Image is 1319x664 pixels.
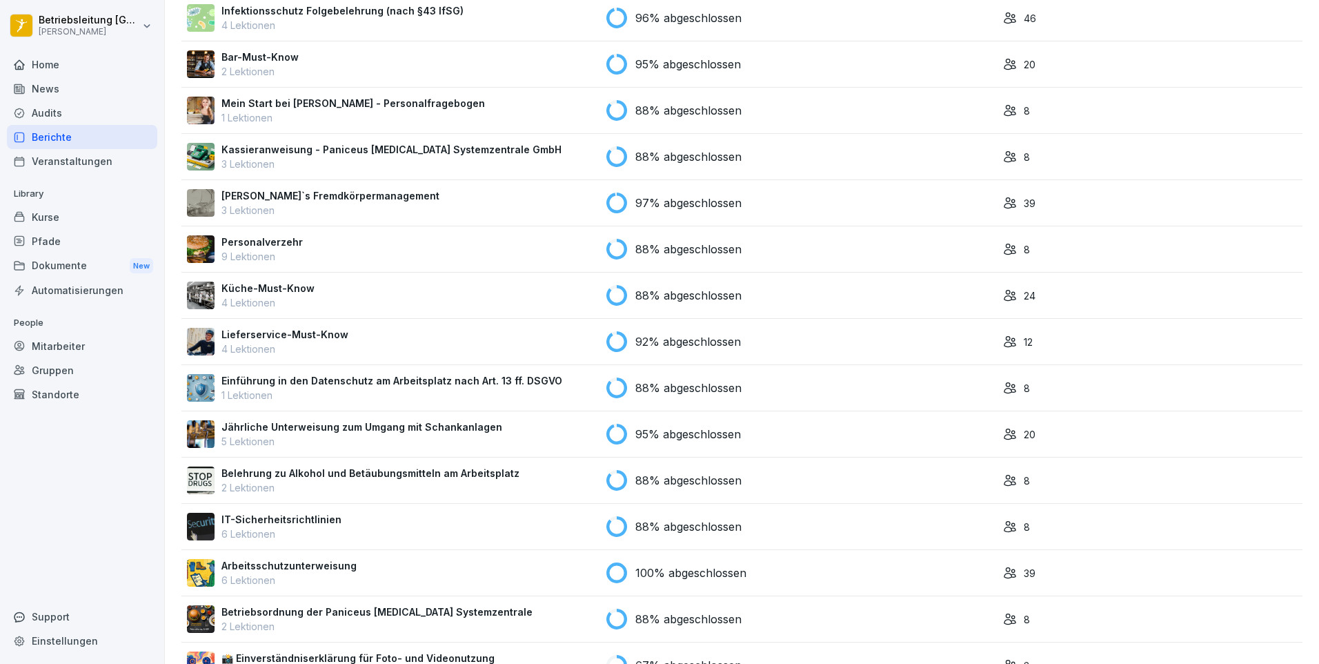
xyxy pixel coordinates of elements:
[635,333,741,350] p: 92% abgeschlossen
[187,235,215,263] img: zd24spwykzjjw3u1wcd2ptki.png
[635,102,742,119] p: 88% abgeschlossen
[7,253,157,279] a: DokumenteNew
[1024,335,1033,349] p: 12
[7,101,157,125] a: Audits
[635,611,742,627] p: 88% abgeschlossen
[7,149,157,173] a: Veranstaltungen
[221,466,519,480] p: Belehrung zu Alkohol und Betäubungsmitteln am Arbeitsplatz
[1024,104,1030,118] p: 8
[635,148,742,165] p: 88% abgeschlossen
[221,527,341,541] p: 6 Lektionen
[221,157,562,171] p: 3 Lektionen
[221,295,315,310] p: 4 Lektionen
[187,374,215,402] img: x7xa5977llyo53hf30kzdyol.png
[221,420,502,434] p: Jährliche Unterweisung zum Umgang mit Schankanlagen
[1024,566,1035,580] p: 39
[635,380,742,396] p: 88% abgeschlossen
[7,125,157,149] a: Berichte
[221,605,533,619] p: Betriebsordnung der Paniceus [MEDICAL_DATA] Systemzentrale
[635,518,742,535] p: 88% abgeschlossen
[187,282,215,309] img: gxc2tnhhndim38heekucasph.png
[635,195,742,211] p: 97% abgeschlossen
[130,258,153,274] div: New
[7,334,157,358] a: Mitarbeiter
[221,249,303,264] p: 9 Lektionen
[221,388,562,402] p: 1 Lektionen
[221,434,502,449] p: 5 Lektionen
[1024,242,1030,257] p: 8
[221,18,464,32] p: 4 Lektionen
[1024,612,1030,627] p: 8
[187,97,215,124] img: aaay8cu0h1hwaqqp9269xjan.png
[7,278,157,302] a: Automatisierungen
[7,205,157,229] a: Kurse
[221,142,562,157] p: Kassieranweisung - Paniceus [MEDICAL_DATA] Systemzentrale GmbH
[221,619,533,634] p: 2 Lektionen
[187,513,215,540] img: msj3dytn6rmugecro9tfk5p0.png
[1024,289,1035,303] p: 24
[221,3,464,18] p: Infektionsschutz Folgebelehrung (nach §43 IfSG)
[221,558,357,573] p: Arbeitsschutzunterweisung
[187,605,215,633] img: erelp9ks1mghlbfzfpgfvnw0.png
[221,281,315,295] p: Küche-Must-Know
[635,56,741,72] p: 95% abgeschlossen
[221,235,303,249] p: Personalverzehr
[1024,57,1035,72] p: 20
[187,328,215,355] img: hu6txd6pq7tal1w0hbosth6a.png
[7,312,157,334] p: People
[221,342,348,356] p: 4 Lektionen
[1024,473,1030,488] p: 8
[7,358,157,382] a: Gruppen
[221,480,519,495] p: 2 Lektionen
[221,64,299,79] p: 2 Lektionen
[7,77,157,101] a: News
[221,512,341,527] p: IT-Sicherheitsrichtlinien
[7,629,157,653] a: Einstellungen
[7,382,157,407] a: Standorte
[1024,11,1036,26] p: 46
[635,10,742,26] p: 96% abgeschlossen
[635,565,746,581] p: 100% abgeschlossen
[221,373,562,388] p: Einführung in den Datenschutz am Arbeitsplatz nach Art. 13 ff. DSGVO
[187,559,215,587] img: bgsrfyvhdm6180ponve2jajk.png
[221,327,348,342] p: Lieferservice-Must-Know
[187,4,215,32] img: tgff07aey9ahi6f4hltuk21p.png
[7,253,157,279] div: Dokumente
[635,426,741,442] p: 95% abgeschlossen
[221,110,485,125] p: 1 Lektionen
[1024,150,1030,164] p: 8
[187,420,215,448] img: etou62n52bjq4b8bjpe35whp.png
[635,241,742,257] p: 88% abgeschlossen
[7,52,157,77] a: Home
[221,573,357,587] p: 6 Lektionen
[7,229,157,253] a: Pfade
[187,467,215,494] img: chcy4n51endi7ma8fmhszelz.png
[221,188,439,203] p: [PERSON_NAME]`s Fremdkörpermanagement
[1024,196,1035,211] p: 39
[221,203,439,217] p: 3 Lektionen
[1024,520,1030,534] p: 8
[1024,381,1030,396] p: 8
[39,14,139,26] p: Betriebsleitung [GEOGRAPHIC_DATA]
[187,143,215,170] img: fvkk888r47r6bwfldzgy1v13.png
[635,287,742,304] p: 88% abgeschlossen
[635,472,742,489] p: 88% abgeschlossen
[187,189,215,217] img: ltafy9a5l7o16y10mkzj65ij.png
[1024,427,1035,442] p: 20
[39,27,139,37] p: [PERSON_NAME]
[7,183,157,205] p: Library
[187,50,215,78] img: avw4yih0pjczq94wjribdn74.png
[7,605,157,629] div: Support
[221,96,485,110] p: Mein Start bei [PERSON_NAME] - Personalfragebogen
